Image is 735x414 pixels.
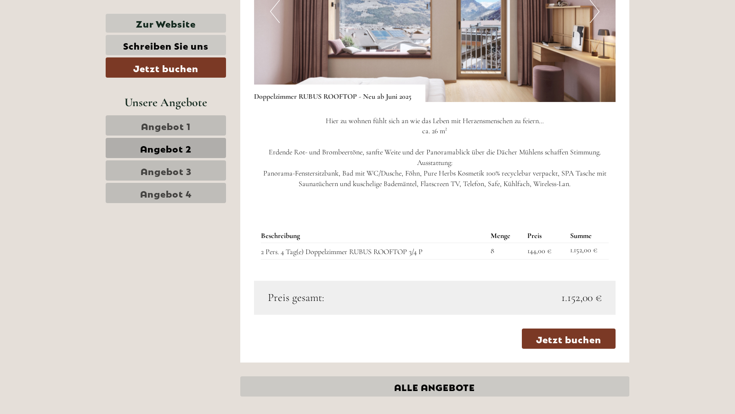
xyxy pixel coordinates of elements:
[106,14,226,33] a: Zur Website
[561,290,602,306] span: 1.152,00 €
[522,329,616,349] a: Jetzt buchen
[141,119,191,132] span: Angebot 1
[261,243,487,260] td: 2 Pers. 4 Tag(e) Doppelzimmer RUBUS ROOFTOP 3/4 P
[487,229,524,243] th: Menge
[254,85,425,102] div: Doppelzimmer RUBUS ROOFTOP - Neu ab Juni 2025
[527,246,551,255] span: 144,00 €
[566,229,609,243] th: Summe
[261,290,435,306] div: Preis gesamt:
[140,142,192,154] span: Angebot 2
[240,376,630,397] a: ALLE ANGEBOTE
[141,164,192,177] span: Angebot 3
[106,57,226,78] a: Jetzt buchen
[254,116,616,189] p: Hier zu wohnen fühlt sich an wie das Leben mit Herzensmenschen zu feiern… ca. 26 m² Erdende Rot- ...
[261,229,487,243] th: Beschreibung
[106,35,226,55] a: Schreiben Sie uns
[566,243,609,260] td: 1.152,00 €
[140,187,192,199] span: Angebot 4
[106,94,226,111] div: Unsere Angebote
[524,229,566,243] th: Preis
[487,243,524,260] td: 8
